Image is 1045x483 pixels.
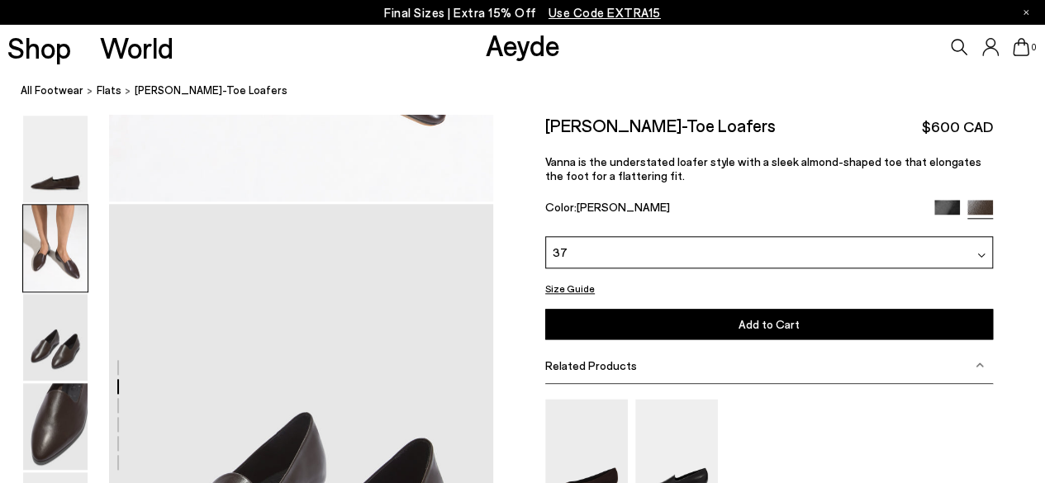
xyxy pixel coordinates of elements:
span: Navigate to /collections/ss25-final-sizes [549,5,661,20]
a: Shop [7,33,71,62]
nav: breadcrumb [21,69,1045,115]
img: Vanna Almond-Toe Loafers - Image 3 [23,294,88,381]
span: Add to Cart [739,317,800,331]
span: [PERSON_NAME] [577,200,670,214]
p: Final Sizes | Extra 15% Off [384,2,661,23]
div: Color: [545,200,920,219]
span: Flats [97,84,121,97]
a: Aeyde [485,27,559,62]
img: Vanna Almond-Toe Loafers - Image 1 [23,116,88,202]
span: 37 [553,244,568,261]
img: Vanna Almond-Toe Loafers - Image 2 [23,205,88,291]
img: svg%3E [977,251,986,259]
button: Add to Cart [545,309,993,339]
a: World [100,33,173,62]
span: Related Products [545,358,637,372]
p: Vanna is the understated loafer style with a sleek almond-shaped toe that elongates the foot for ... [545,154,993,182]
span: 0 [1029,43,1038,52]
img: Vanna Almond-Toe Loafers - Image 4 [23,383,88,470]
h2: [PERSON_NAME]-Toe Loafers [545,115,776,135]
button: Size Guide [545,278,595,299]
a: All Footwear [21,83,83,100]
a: Flats [97,83,121,100]
span: $600 CAD [922,116,993,137]
a: 0 [1013,38,1029,56]
img: svg%3E [976,361,984,369]
span: [PERSON_NAME]-Toe Loafers [135,83,287,100]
